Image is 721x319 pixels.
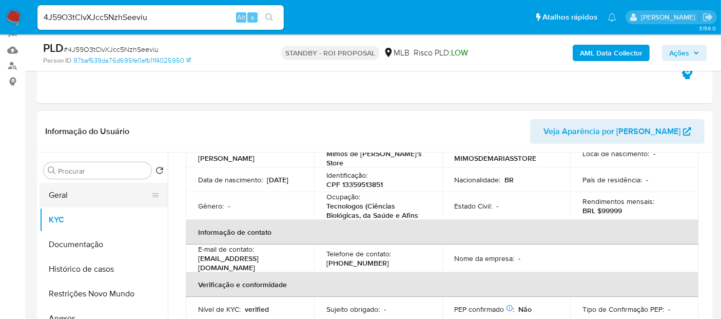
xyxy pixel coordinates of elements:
p: CPF 13359513851 [326,180,383,189]
button: AML Data Collector [573,45,650,61]
p: País de residência : [582,175,642,184]
th: Informação de contato [186,220,698,245]
input: Pesquise usuários ou casos... [37,11,284,24]
p: Gênero : [198,201,224,211]
input: Procurar [58,166,147,176]
span: LOW [451,47,468,59]
a: Sair [703,12,713,23]
p: erico.trevizan@mercadopago.com.br [641,12,699,22]
button: Geral [40,183,160,208]
button: Veja Aparência por [PERSON_NAME] [530,119,705,144]
span: Atalhos rápidos [542,12,597,23]
p: [PERSON_NAME] [198,154,255,163]
p: STANDBY - ROI PROPOSAL [281,46,379,60]
button: Ações [662,45,707,61]
p: PEP confirmado : [455,305,515,314]
a: Notificações [608,13,616,22]
p: Nível de KYC : [198,305,241,314]
p: verified [245,305,269,314]
b: AML Data Collector [580,45,642,61]
p: - [228,201,230,211]
p: Mimos de [PERSON_NAME]'s Store [326,149,426,167]
p: Tecnologos (Ciências Biológicas, da Saúde e Afins [326,201,426,220]
p: [PHONE_NUMBER] [326,258,389,268]
span: Ações [669,45,689,61]
p: Tipo de Confirmação PEP : [582,305,664,314]
b: Person ID [43,56,71,65]
a: 97baf539da76d695fe0efb11f4025950 [73,56,191,65]
p: Nome da empresa : [455,254,515,263]
p: Ocupação : [326,192,360,201]
span: Risco PLD: [414,47,468,59]
p: - [497,201,499,211]
p: Telefone de contato : [326,249,391,258]
button: KYC [40,208,168,232]
p: Rendimentos mensais : [582,197,654,206]
p: BRL $99999 [582,206,622,215]
p: BR [505,175,514,184]
p: Identificação : [326,171,367,180]
p: Não [519,305,532,314]
span: 3.156.0 [699,24,716,32]
button: Retornar ao pedido padrão [155,166,164,178]
p: - [646,175,648,184]
button: Documentação [40,232,168,257]
span: s [251,12,254,22]
p: - [519,254,521,263]
th: Verificação e conformidade [186,272,698,297]
p: - [668,305,670,314]
p: Estado Civil : [455,201,493,211]
span: Alt [237,12,245,22]
b: PLD [43,40,64,56]
div: MLB [383,47,410,59]
p: Nacionalidade : [455,175,501,184]
p: MIMOSDEMARIASSTORE [455,154,537,163]
button: search-icon [259,10,280,25]
button: Procurar [48,166,56,175]
p: Local de nascimento : [582,149,649,158]
p: E-mail de contato : [198,245,254,254]
h1: Informação do Usuário [45,126,129,137]
button: Histórico de casos [40,257,168,282]
p: [EMAIL_ADDRESS][DOMAIN_NAME] [198,254,298,272]
p: Sujeito obrigado : [326,305,380,314]
p: [DATE] [267,175,288,184]
span: Veja Aparência por [PERSON_NAME] [543,119,680,144]
span: # 4J59O3tClvXJcc5NzhSeeviu [64,44,159,54]
p: Data de nascimento : [198,175,263,184]
p: - [384,305,386,314]
p: - [653,149,655,158]
button: Restrições Novo Mundo [40,282,168,306]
